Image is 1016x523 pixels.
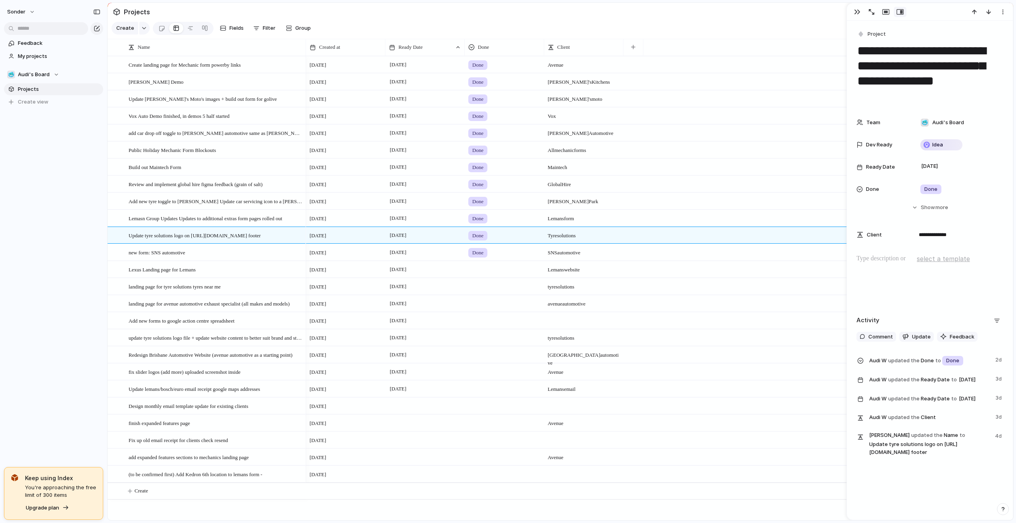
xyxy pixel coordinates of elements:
span: [DATE] [310,78,326,86]
a: My projects [4,50,103,62]
span: avenue automotive [545,296,623,308]
span: [DATE] [310,385,326,393]
span: Vox [545,108,623,120]
span: Review and implement global hire figma feedback (grain of salt) [129,179,263,188]
span: Audi's Board [932,119,964,127]
span: [DATE] [388,196,408,206]
span: [PERSON_NAME] Automotive [545,125,623,137]
span: Update [PERSON_NAME]'s Moto's images + build out form for golive [129,94,277,103]
span: Done [472,198,483,206]
span: Fix up old email receipt for clients check resend [129,435,228,444]
span: Done [472,146,483,154]
span: [DATE] [310,112,326,120]
span: [DATE] [388,94,408,104]
span: to [935,357,941,365]
span: Lexus Landing page for Lemans [129,265,196,274]
span: Feedback [18,39,100,47]
div: 🥶 [7,71,15,79]
span: [DATE] [310,454,326,461]
span: Redesign Brisbane Automotive Website (avenue automotive as a starting point) [129,350,292,359]
span: Done [946,357,959,365]
span: [DATE] [919,162,940,171]
span: [DATE] [388,213,408,223]
span: [DATE] [957,375,978,385]
span: Dev Ready [866,141,892,149]
span: Add new tyre toggle to [PERSON_NAME] Update car servicing icon to a [PERSON_NAME] Make trye ‘’tyr... [129,196,303,206]
button: sonder [4,6,39,18]
span: [DATE] [388,179,408,189]
span: [DATE] [310,436,326,444]
span: Projects [122,5,152,19]
span: [DATE] [310,146,326,154]
span: SNS automotive [545,244,623,257]
button: Update [899,332,934,342]
span: [PERSON_NAME]'s moto [545,91,623,103]
button: Upgrade plan [23,502,71,513]
button: Create [112,22,138,35]
span: Projects [18,85,100,93]
span: Done [472,129,483,137]
span: [DATE] [310,215,326,223]
button: Comment [856,332,896,342]
span: 3d [995,392,1003,402]
span: Client [867,231,882,239]
span: [DATE] [388,162,408,172]
button: 🥶Audi's Board [4,69,103,81]
span: Client [869,411,991,423]
span: [DATE] [310,232,326,240]
span: landing page for tyre solutions tyres near me [129,282,221,291]
span: Done [472,249,483,257]
span: (to be confirmed first) Add Kedron 6th location to lemans form - [129,469,262,479]
button: Fields [217,22,247,35]
span: [DATE] [310,283,326,291]
span: [DATE] [388,248,408,257]
span: updated the [888,376,920,384]
span: Update tyre solutions logo on [URL][DOMAIN_NAME] footer [129,231,261,240]
span: Project [868,30,886,38]
span: [DATE] [388,299,408,308]
span: All mechanic forms [545,142,623,154]
span: [DATE] [388,350,408,360]
span: Name Update tyre solutions logo on [URL][DOMAIN_NAME] footer [869,431,990,456]
span: Show [921,204,935,212]
span: Build out Maintech Form [129,162,181,171]
span: Update lemans/bosch/euro email receipt google maps addresses [129,384,260,393]
span: 4d [995,431,1003,440]
span: [DATE] [310,163,326,171]
span: [PERSON_NAME] [869,431,910,439]
span: Ready Date [869,373,991,385]
span: [DATE] [310,317,326,325]
span: [DATE] [310,402,326,410]
span: Avenue [545,449,623,461]
span: 3d [995,373,1003,383]
span: Client [557,43,570,51]
span: Avenue [545,415,623,427]
span: Feedback [950,333,974,341]
a: Projects [4,83,103,95]
span: [DATE] [310,249,326,257]
span: updated the [888,395,920,403]
button: Group [282,22,315,35]
span: [DATE] [310,198,326,206]
span: [DATE] [388,145,408,155]
span: to [960,431,965,439]
span: tyre solutions [545,330,623,342]
span: Create view [18,98,48,106]
span: add car drop off toggle to [PERSON_NAME] automotive same as [PERSON_NAME] stay overnight for cale... [129,128,303,137]
span: [DATE] [388,231,408,240]
span: You're approaching the free limit of 300 items [25,484,96,499]
span: [DATE] [388,316,408,325]
span: Name [138,43,150,51]
span: [PERSON_NAME] Park [545,193,623,206]
span: Lemans form [545,210,623,223]
span: Keep using Index [25,474,96,482]
span: [DATE] [310,266,326,274]
span: Ready Date [869,392,991,404]
span: [DATE] [388,367,408,377]
span: finish expanded features page [129,418,190,427]
span: Team [866,119,880,127]
span: landing page for avenue automotive exhaust specialist (all makes and models) [129,299,290,308]
span: [DATE] [388,384,408,394]
span: updated the [888,413,920,421]
span: Created at [319,43,340,51]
